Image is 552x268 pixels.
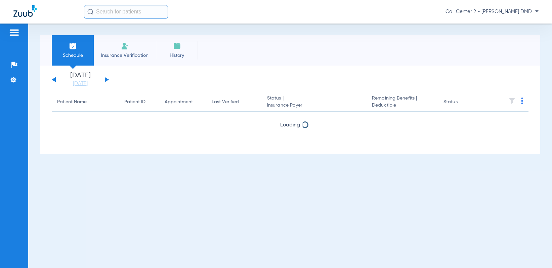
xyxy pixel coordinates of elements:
img: Search Icon [87,9,93,15]
img: Manual Insurance Verification [121,42,129,50]
div: Last Verified [212,99,256,106]
img: History [173,42,181,50]
input: Search for patients [84,5,168,18]
div: Patient ID [124,99,154,106]
span: History [161,52,193,59]
div: Patient Name [57,99,114,106]
div: Patient ID [124,99,145,106]
span: Insurance Payer [267,102,361,109]
div: Appointment [165,99,193,106]
span: Deductible [372,102,433,109]
img: filter.svg [509,98,515,104]
div: Patient Name [57,99,87,106]
li: [DATE] [60,72,100,87]
span: Schedule [57,52,89,59]
img: Zuub Logo [13,5,37,17]
img: hamburger-icon [9,29,19,37]
th: Remaining Benefits | [367,93,438,112]
img: Schedule [69,42,77,50]
th: Status | [262,93,367,112]
img: group-dot-blue.svg [521,98,523,104]
a: [DATE] [60,80,100,87]
span: Loading [280,122,300,128]
div: Appointment [165,99,201,106]
th: Status [438,93,483,112]
span: Call Center 2 - [PERSON_NAME] DMD [445,8,539,15]
span: Insurance Verification [99,52,151,59]
div: Last Verified [212,99,239,106]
